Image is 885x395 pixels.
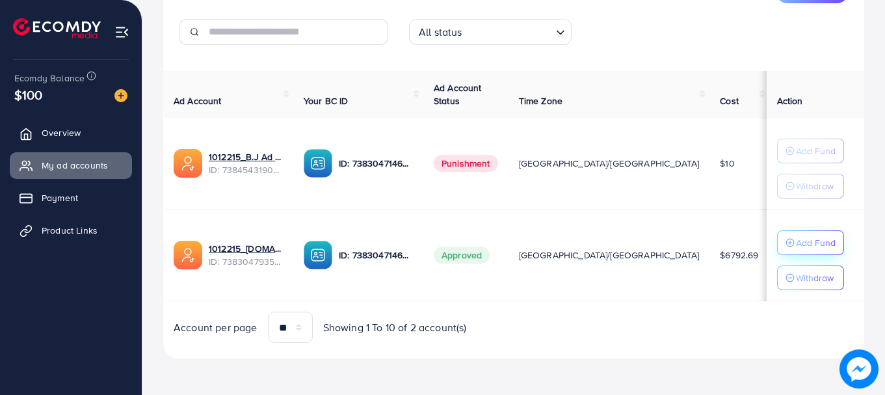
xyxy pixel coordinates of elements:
p: Add Fund [796,143,836,159]
span: $10 [720,157,734,170]
div: <span class='underline'>1012215_B.J Ad Account_1719347958325</span></br>7384543190348562449 [209,150,283,177]
span: Your BC ID [304,94,349,107]
a: 1012215_B.J Ad Account_1719347958325 [209,150,283,163]
p: ID: 7383047146922147857 [339,156,413,171]
img: ic-ads-acc.e4c84228.svg [174,149,202,178]
img: image [114,89,127,102]
img: menu [114,25,129,40]
p: ID: 7383047146922147857 [339,247,413,263]
span: Cost [720,94,739,107]
span: Payment [42,191,78,204]
span: Account per page [174,320,258,335]
span: Ad Account [174,94,222,107]
button: Add Fund [777,139,844,163]
a: Overview [10,120,132,146]
input: Search for option [466,20,551,42]
div: <span class='underline'>1012215_Beautiesjunction.pk_1718999822577</span></br>7383047935392956433 [209,242,283,269]
span: $6792.69 [720,249,758,262]
img: ic-ba-acc.ded83a64.svg [304,241,332,269]
span: [GEOGRAPHIC_DATA]/[GEOGRAPHIC_DATA] [519,157,700,170]
span: Showing 1 To 10 of 2 account(s) [323,320,467,335]
div: Search for option [409,19,572,45]
img: image [840,350,878,388]
span: Ecomdy Balance [14,72,85,85]
span: Time Zone [519,94,562,107]
span: Punishment [434,155,498,172]
span: Overview [42,126,81,139]
p: Withdraw [796,270,834,286]
span: Action [777,94,803,107]
button: Withdraw [777,266,844,290]
span: Product Links [42,224,98,237]
p: Withdraw [796,178,834,194]
button: Withdraw [777,174,844,198]
img: ic-ads-acc.e4c84228.svg [174,241,202,269]
span: My ad accounts [42,159,108,172]
span: Ad Account Status [434,81,482,107]
button: Add Fund [777,230,844,255]
span: ID: 7384543190348562449 [209,163,283,176]
span: All status [416,23,465,42]
img: ic-ba-acc.ded83a64.svg [304,149,332,178]
a: Payment [10,185,132,211]
span: Approved [434,247,490,264]
span: [GEOGRAPHIC_DATA]/[GEOGRAPHIC_DATA] [519,249,700,262]
span: ID: 7383047935392956433 [209,255,283,268]
a: Product Links [10,217,132,243]
img: logo [13,18,101,38]
a: 1012215_[DOMAIN_NAME]_1718999822577 [209,242,283,255]
p: Add Fund [796,235,836,251]
a: My ad accounts [10,152,132,178]
span: $100 [14,85,43,104]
